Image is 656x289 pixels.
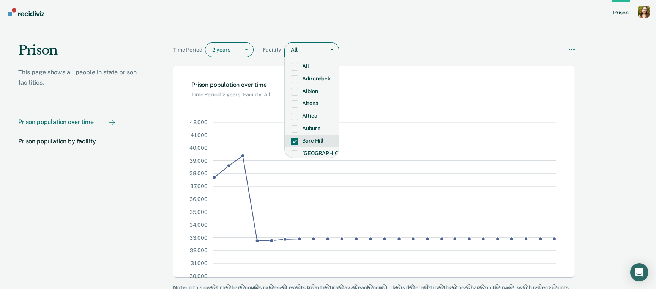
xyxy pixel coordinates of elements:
nav: Chart navigation [18,118,146,169]
span: Facility [263,47,284,53]
label: Bare Hill [291,138,333,144]
h2: Chart: Prison population over time. Current filters: Time Period: 2 years; Facility: All [191,81,270,98]
svg: More options [569,47,575,53]
circle: Point at x Sun Oct 01 2023 00:00:00 GMT-0700 (Pacific Daylight Time) and y 37690 [213,176,216,179]
div: Prison population over time [18,118,94,126]
div: All [285,44,325,55]
div: Prison population by facility [18,138,96,145]
g: Point at x Tue Apr 01 2025 00:00:00 GMT-0700 (Pacific Daylight Time) and y 32897 [213,176,216,179]
label: Auburn [291,125,333,132]
div: Open Intercom Messenger [630,263,648,281]
p: This page shows all people in state prison facilities. [18,67,146,88]
label: [GEOGRAPHIC_DATA] [291,150,333,157]
button: Profile dropdown button [638,6,650,18]
circle: Point at x Wed Oct 01 2025 00:00:00 GMT-0700 (Pacific Daylight Time) and y 32897 [553,237,557,241]
span: Time Period [173,47,205,53]
img: Recidiviz [8,8,44,16]
label: All [291,63,333,69]
label: Altona [291,100,333,107]
label: Albion [291,88,333,94]
div: Chart subtitle [191,88,270,98]
label: Attica [291,113,333,119]
h1: Prison [18,42,146,64]
label: Adirondack [291,75,333,82]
